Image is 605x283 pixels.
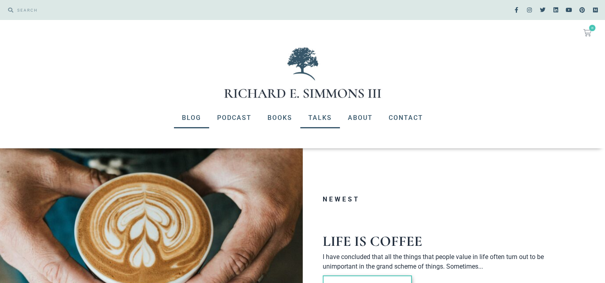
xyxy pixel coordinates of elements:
[323,196,579,203] h3: Newest
[323,252,579,271] p: I have concluded that all the things that people value in life often turn out to be unimportant i...
[323,233,422,250] a: Life is Coffee
[589,25,595,31] span: 0
[13,4,299,16] input: SEARCH
[260,108,300,128] a: Books
[174,108,209,128] a: Blog
[209,108,260,128] a: Podcast
[300,108,340,128] a: Talks
[574,24,601,42] a: 0
[381,108,431,128] a: Contact
[340,108,381,128] a: About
